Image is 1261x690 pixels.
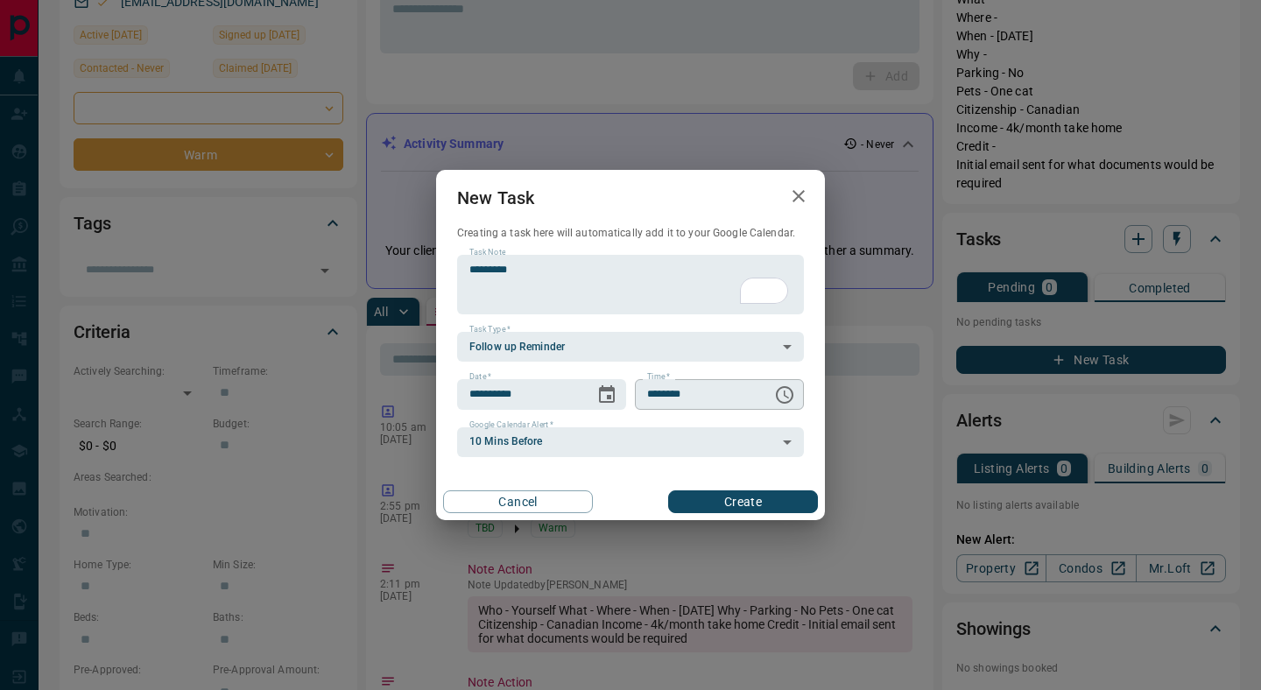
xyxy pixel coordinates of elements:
div: Follow up Reminder [457,332,804,362]
h2: New Task [436,170,555,226]
label: Task Note [469,247,505,258]
p: Creating a task here will automatically add it to your Google Calendar. [457,226,804,241]
button: Choose time, selected time is 6:00 AM [767,377,802,412]
label: Time [647,371,670,383]
textarea: To enrich screen reader interactions, please activate Accessibility in Grammarly extension settings [469,263,792,307]
label: Date [469,371,491,383]
div: 10 Mins Before [457,427,804,457]
label: Task Type [469,324,511,335]
button: Cancel [443,490,593,513]
button: Create [668,490,818,513]
button: Choose date, selected date is Sep 15, 2025 [589,377,624,412]
label: Google Calendar Alert [469,419,553,431]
